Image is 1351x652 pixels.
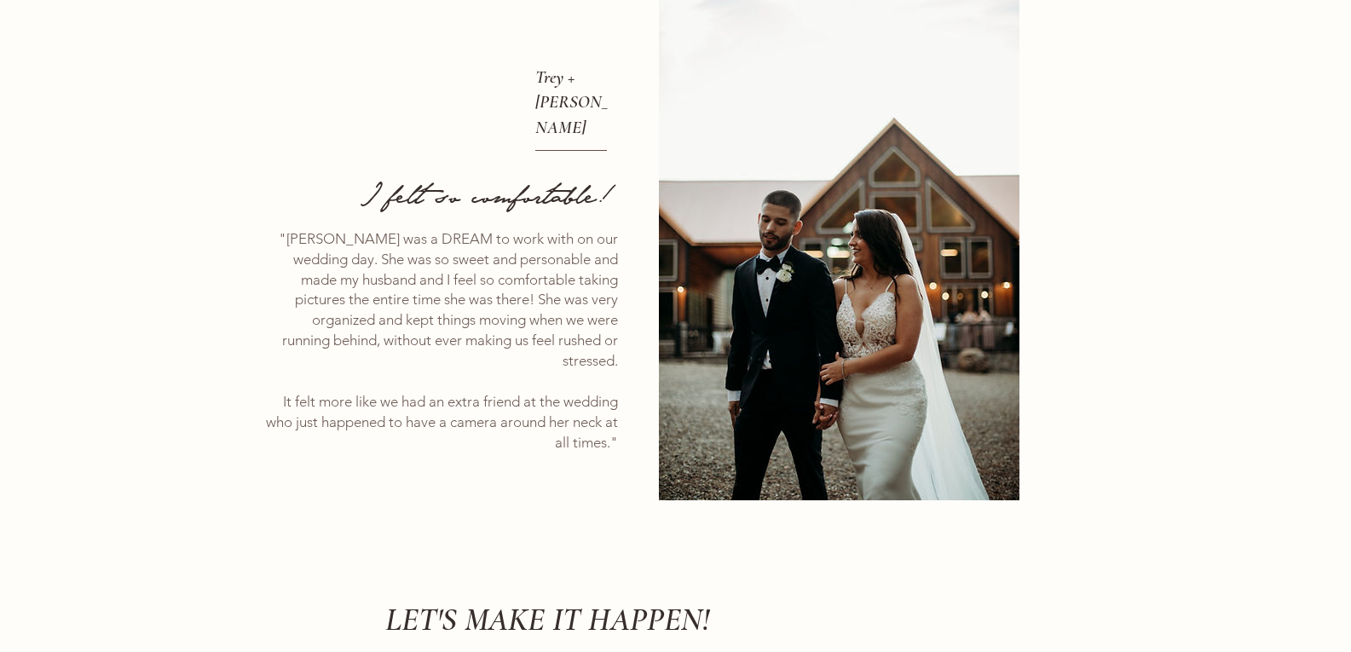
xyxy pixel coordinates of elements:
span: I felt so comfortable! [361,173,614,211]
span: It felt more like we had an extra friend at the wedding who just happened to have a camera around... [266,393,618,451]
span: "[PERSON_NAME] was a DREAM to work with on our wedding day. She was so sweet and personable and m... [279,230,618,369]
span: Trey + [PERSON_NAME] [535,66,609,138]
span: LET'S MAKE IT HAPPEN! [385,600,709,639]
